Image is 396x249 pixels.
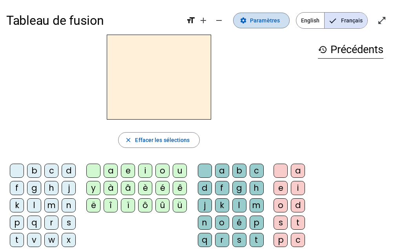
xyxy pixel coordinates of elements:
[118,132,199,148] button: Effacer les sélections
[215,181,229,195] div: f
[44,198,58,212] div: m
[27,233,41,247] div: v
[250,16,280,25] span: Paramètres
[318,45,327,54] mat-icon: history
[198,181,212,195] div: d
[232,216,246,230] div: é
[240,17,247,24] mat-icon: settings
[274,233,288,247] div: p
[274,216,288,230] div: s
[104,198,118,212] div: î
[62,164,76,178] div: d
[44,216,58,230] div: r
[199,16,208,25] mat-icon: add
[232,164,246,178] div: b
[62,216,76,230] div: s
[27,216,41,230] div: q
[27,181,41,195] div: g
[10,233,24,247] div: t
[44,181,58,195] div: h
[10,181,24,195] div: f
[173,181,187,195] div: ê
[250,216,264,230] div: p
[173,164,187,178] div: u
[135,135,190,145] span: Effacer les sélections
[232,233,246,247] div: s
[214,16,224,25] mat-icon: remove
[27,164,41,178] div: b
[27,198,41,212] div: l
[186,16,195,25] mat-icon: format_size
[274,181,288,195] div: e
[291,198,305,212] div: d
[121,164,135,178] div: e
[233,13,290,28] button: Paramètres
[173,198,187,212] div: ü
[318,41,383,59] h3: Précédents
[291,181,305,195] div: i
[250,164,264,178] div: c
[10,216,24,230] div: p
[10,198,24,212] div: k
[232,198,246,212] div: l
[325,13,367,28] span: Français
[291,216,305,230] div: t
[215,198,229,212] div: k
[215,233,229,247] div: r
[125,136,132,144] mat-icon: close
[86,198,100,212] div: ë
[291,233,305,247] div: c
[215,164,229,178] div: a
[291,164,305,178] div: a
[155,198,170,212] div: û
[138,181,152,195] div: è
[62,198,76,212] div: n
[62,233,76,247] div: x
[198,198,212,212] div: j
[155,181,170,195] div: é
[250,198,264,212] div: m
[104,164,118,178] div: a
[121,181,135,195] div: â
[138,164,152,178] div: i
[274,198,288,212] div: o
[374,13,390,28] button: Entrer en plein écran
[215,216,229,230] div: o
[250,181,264,195] div: h
[104,181,118,195] div: à
[138,198,152,212] div: ô
[232,181,246,195] div: g
[62,181,76,195] div: j
[86,181,100,195] div: y
[44,233,58,247] div: w
[198,216,212,230] div: n
[211,13,227,28] button: Diminuer la taille de la police
[250,233,264,247] div: t
[6,8,180,33] h1: Tableau de fusion
[121,198,135,212] div: ï
[377,16,387,25] mat-icon: open_in_full
[44,164,58,178] div: c
[155,164,170,178] div: o
[296,13,324,28] span: English
[198,233,212,247] div: q
[195,13,211,28] button: Augmenter la taille de la police
[296,12,368,29] mat-button-toggle-group: Language selection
